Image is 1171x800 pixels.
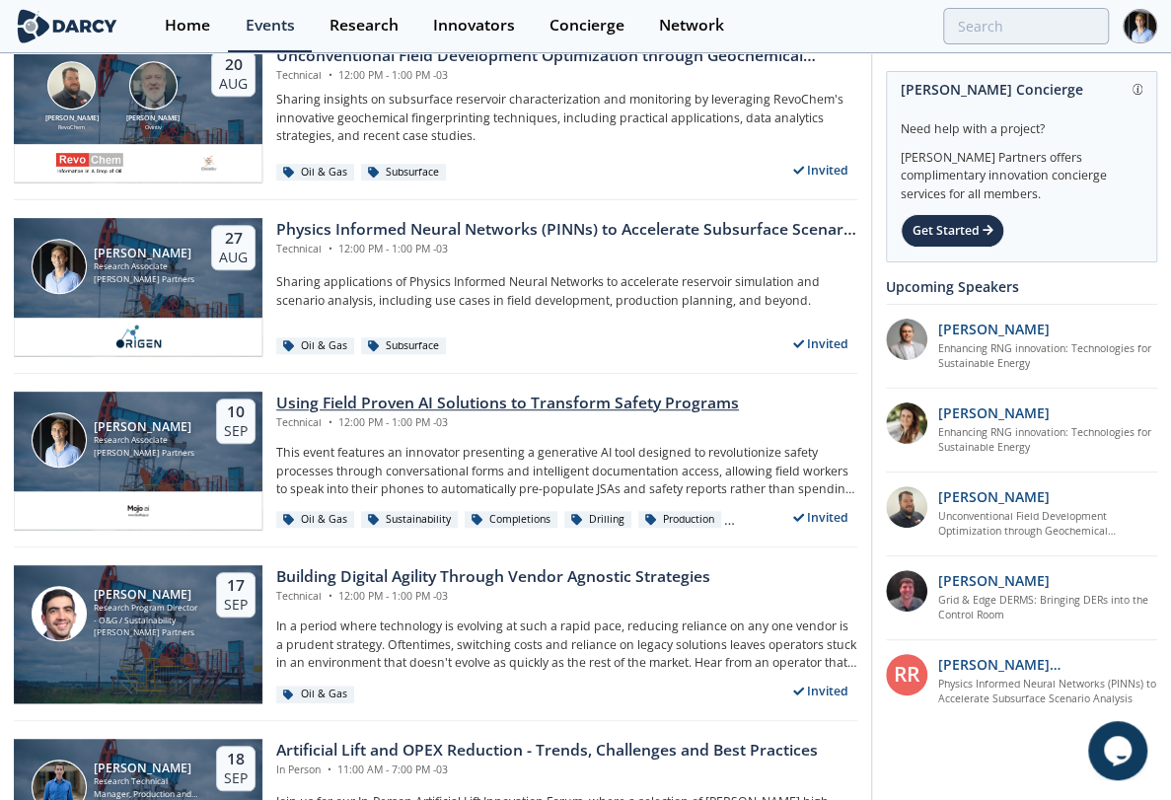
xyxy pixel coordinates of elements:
p: [PERSON_NAME] [938,486,1050,507]
img: ovintiv.com.png [197,151,222,175]
div: Artificial Lift and OPEX Reduction - Trends, Challenges and Best Practices [276,739,818,763]
div: 18 [224,750,248,769]
div: 27 [219,229,248,249]
img: information.svg [1133,84,1143,95]
div: RR [886,654,927,695]
img: Profile [1123,9,1157,43]
div: Concierge [549,18,623,34]
div: Upcoming Speakers [886,269,1157,304]
img: 2k2ez1SvSiOh3gKHmcgF [886,486,927,528]
div: Home [165,18,210,34]
img: c99e3ca0-ae72-4bf9-a710-a645b1189d83 [126,498,151,522]
p: [PERSON_NAME] [PERSON_NAME] [938,654,1158,675]
span: • [325,415,335,429]
div: Sustainability [361,511,458,529]
div: Invited [785,679,858,703]
a: Juan Mayol [PERSON_NAME] Research Associate [PERSON_NAME] Partners 27 Aug Physics Informed Neural... [14,218,857,356]
div: Invited [785,505,858,530]
div: Events [245,18,294,34]
p: Sharing insights on subsurface reservoir characterization and monitoring by leveraging RevoChem's... [276,91,857,145]
iframe: chat widget [1088,721,1151,780]
a: Sami Sultan [PERSON_NAME] Research Program Director - O&G / Sustainability [PERSON_NAME] Partners... [14,565,857,703]
div: Aug [219,249,248,266]
div: Subsurface [361,337,446,355]
div: Need help with a project? [901,107,1142,138]
div: [PERSON_NAME] [94,762,199,775]
img: Bob Aylsworth [47,61,96,109]
div: [PERSON_NAME] [94,247,194,260]
div: [PERSON_NAME] [122,113,183,124]
a: Physics Informed Neural Networks (PINNs) to Accelerate Subsurface Scenario Analysis [938,677,1158,708]
div: Research Associate [94,434,194,447]
p: In a period where technology is evolving at such a rapid pace, reducing reliance on any one vendo... [276,618,857,672]
div: Drilling [564,511,631,529]
p: [PERSON_NAME] [938,570,1050,591]
div: Get Started [901,214,1004,248]
div: Ovintiv [122,123,183,131]
img: John Sinclair [129,61,178,109]
div: RevoChem [41,123,103,131]
div: Oil & Gas [276,164,354,182]
div: Subsurface [361,164,446,182]
div: Aug [219,75,248,93]
div: Building Digital Agility Through Vendor Agnostic Strategies [276,565,710,589]
div: Network [658,18,723,34]
div: Research Technical Manager, Production and Sustainability [94,775,199,800]
div: Physics Informed Neural Networks (PINNs) to Accelerate Subsurface Scenario Analysis [276,218,857,242]
div: Invited [785,158,858,182]
input: Advanced Search [943,8,1109,44]
span: • [325,68,335,82]
img: origen.ai.png [110,325,168,348]
div: [PERSON_NAME] Partners [94,447,194,460]
img: Juan Mayol [32,239,87,294]
div: Oil & Gas [276,337,354,355]
a: Bob Aylsworth [PERSON_NAME] RevoChem John Sinclair [PERSON_NAME] Ovintiv 20 Aug Unconventional Fi... [14,44,857,182]
div: 20 [219,55,248,75]
div: 10 [224,402,248,422]
div: Production [638,511,721,529]
img: revochem.com.png [55,151,124,175]
span: • [324,763,334,776]
img: 1fdb2308-3d70-46db-bc64-f6eabefcce4d [886,319,927,360]
p: This event features an innovator presenting a generative AI tool designed to revolutionize safety... [276,444,857,498]
div: Research Program Director - O&G / Sustainability [94,602,199,626]
div: Oil & Gas [276,511,354,529]
div: [PERSON_NAME] [41,113,103,124]
div: Completions [465,511,557,529]
img: 737ad19b-6c50-4cdf-92c7-29f5966a019e [886,402,927,444]
span: • [325,589,335,603]
a: Unconventional Field Development Optimization through Geochemical Fingerprinting Technology [938,509,1158,541]
div: Sep [224,769,248,787]
div: 17 [224,576,248,596]
div: Invited [785,331,858,356]
a: Enhancing RNG innovation: Technologies for Sustainable Energy [938,425,1158,457]
p: [PERSON_NAME] [938,319,1050,339]
div: [PERSON_NAME] [94,420,194,434]
div: [PERSON_NAME] Partners offers complimentary innovation concierge services for all members. [901,138,1142,203]
div: [PERSON_NAME] Partners [94,626,199,639]
div: Technical 12:00 PM - 1:00 PM -03 [276,68,857,84]
img: logo-wide.svg [14,9,120,43]
div: [PERSON_NAME] [94,588,199,602]
div: Oil & Gas [276,686,354,703]
div: Unconventional Field Development Optimization through Geochemical Fingerprinting Technology [276,44,857,68]
div: [PERSON_NAME] Concierge [901,72,1142,107]
div: Sep [224,596,248,614]
a: Grid & Edge DERMS: Bringing DERs into the Control Room [938,593,1158,624]
div: Technical 12:00 PM - 1:00 PM -03 [276,589,710,605]
div: Innovators [432,18,514,34]
div: Technical 12:00 PM - 1:00 PM -03 [276,415,739,431]
div: In Person 11:00 AM - 7:00 PM -03 [276,763,818,778]
p: [PERSON_NAME] [938,402,1050,423]
div: Sep [224,422,248,440]
img: accc9a8e-a9c1-4d58-ae37-132228efcf55 [886,570,927,612]
a: Juan Mayol [PERSON_NAME] Research Associate [PERSON_NAME] Partners 10 Sep Using Field Proven AI S... [14,392,857,530]
p: Sharing applications of Physics Informed Neural Networks to accelerate reservoir simulation and s... [276,273,857,310]
div: Using Field Proven AI Solutions to Transform Safety Programs [276,392,739,415]
img: Juan Mayol [32,412,87,468]
div: Technical 12:00 PM - 1:00 PM -03 [276,242,857,257]
div: [PERSON_NAME] Partners [94,273,194,286]
a: Enhancing RNG innovation: Technologies for Sustainable Energy [938,341,1158,373]
span: • [325,242,335,255]
img: Sami Sultan [32,586,87,641]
